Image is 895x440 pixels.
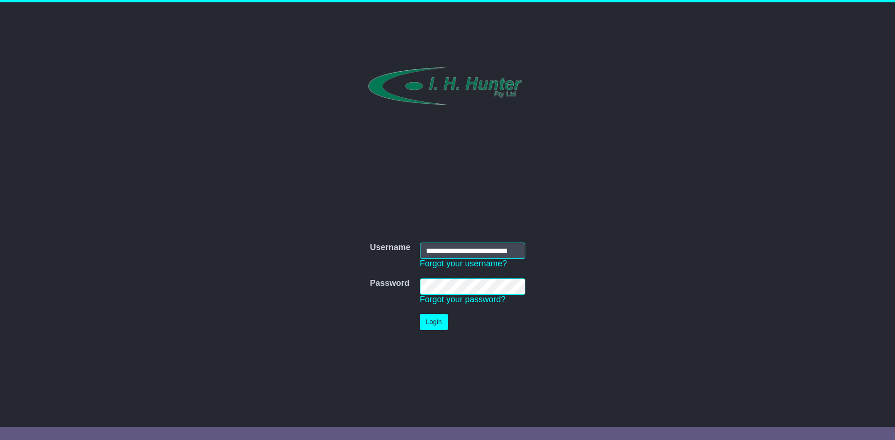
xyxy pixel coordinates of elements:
button: Login [420,314,448,330]
label: Username [370,243,410,253]
a: Forgot your password? [420,295,506,304]
img: I.H. HUNTER PTY LTD [356,57,539,115]
a: Forgot your username? [420,259,507,268]
label: Password [370,278,409,289]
